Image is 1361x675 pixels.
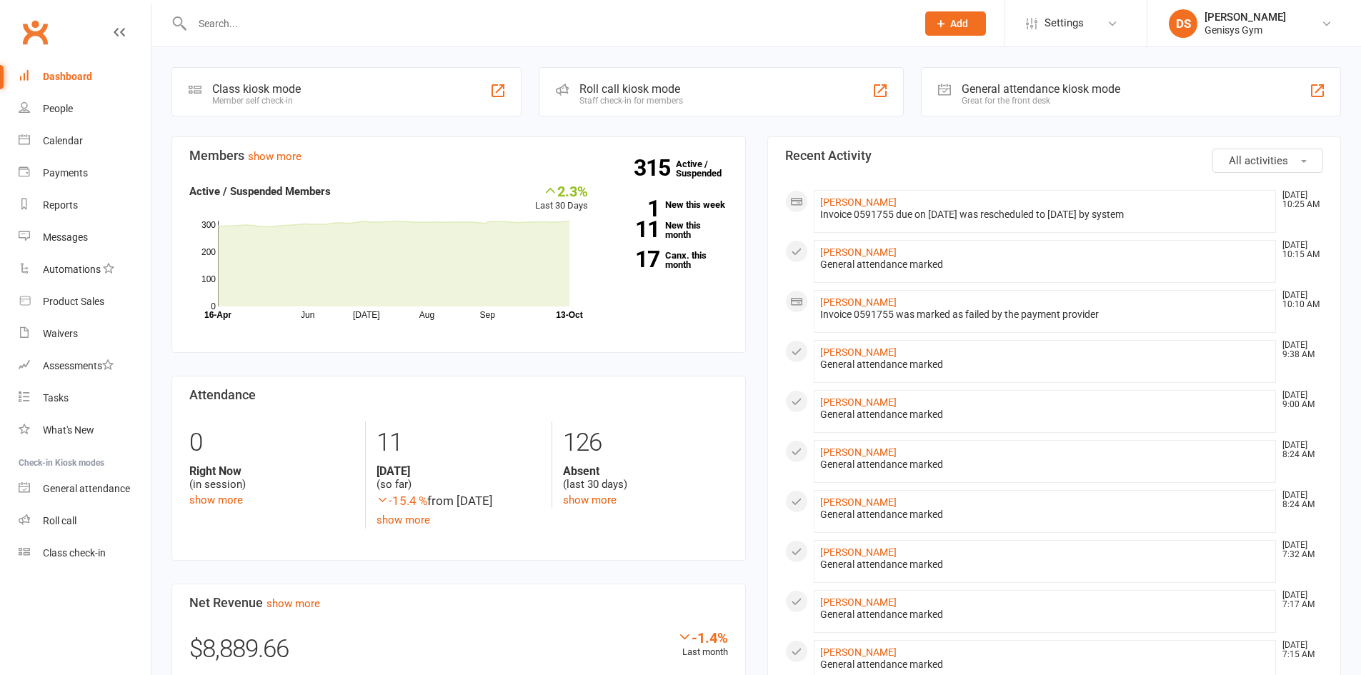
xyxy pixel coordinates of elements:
[820,446,897,458] a: [PERSON_NAME]
[676,149,739,189] a: 315Active / Suspended
[19,414,151,446] a: What's New
[1212,149,1323,173] button: All activities
[609,251,728,269] a: 17Canx. this month
[820,496,897,508] a: [PERSON_NAME]
[820,259,1270,271] div: General attendance marked
[1275,241,1322,259] time: [DATE] 10:15 AM
[19,537,151,569] a: Class kiosk mode
[43,103,73,114] div: People
[1275,591,1322,609] time: [DATE] 7:17 AM
[962,82,1120,96] div: General attendance kiosk mode
[962,96,1120,106] div: Great for the front desk
[820,409,1270,421] div: General attendance marked
[1229,154,1288,167] span: All activities
[609,249,659,270] strong: 17
[563,421,727,464] div: 126
[189,464,354,478] strong: Right Now
[785,149,1324,163] h3: Recent Activity
[43,515,76,526] div: Roll call
[43,424,94,436] div: What's New
[266,597,320,610] a: show more
[677,629,728,660] div: Last month
[563,464,727,491] div: (last 30 days)
[563,464,727,478] strong: Absent
[212,82,301,96] div: Class kiosk mode
[820,609,1270,621] div: General attendance marked
[820,309,1270,321] div: Invoice 0591755 was marked as failed by the payment provider
[634,157,676,179] strong: 315
[1275,391,1322,409] time: [DATE] 9:00 AM
[1205,11,1286,24] div: [PERSON_NAME]
[377,421,541,464] div: 11
[579,96,683,106] div: Staff check-in for members
[609,221,728,239] a: 11New this month
[677,629,728,645] div: -1.4%
[19,318,151,350] a: Waivers
[377,464,541,478] strong: [DATE]
[43,328,78,339] div: Waivers
[43,547,106,559] div: Class check-in
[563,494,617,506] a: show more
[43,264,101,275] div: Automations
[19,93,151,125] a: People
[189,149,728,163] h3: Members
[189,185,331,198] strong: Active / Suspended Members
[820,646,897,658] a: [PERSON_NAME]
[19,505,151,537] a: Roll call
[820,659,1270,671] div: General attendance marked
[43,71,92,82] div: Dashboard
[17,14,53,50] a: Clubworx
[248,150,301,163] a: show more
[377,491,541,511] div: from [DATE]
[579,82,683,96] div: Roll call kiosk mode
[43,392,69,404] div: Tasks
[1045,7,1084,39] span: Settings
[189,388,728,402] h3: Attendance
[43,296,104,307] div: Product Sales
[43,135,83,146] div: Calendar
[188,14,907,34] input: Search...
[820,359,1270,371] div: General attendance marked
[820,559,1270,571] div: General attendance marked
[19,254,151,286] a: Automations
[189,596,728,610] h3: Net Revenue
[820,596,897,608] a: [PERSON_NAME]
[820,196,897,208] a: [PERSON_NAME]
[1275,291,1322,309] time: [DATE] 10:10 AM
[820,459,1270,471] div: General attendance marked
[1275,341,1322,359] time: [DATE] 9:38 AM
[535,183,588,214] div: Last 30 Days
[820,546,897,558] a: [PERSON_NAME]
[19,125,151,157] a: Calendar
[19,157,151,189] a: Payments
[43,199,78,211] div: Reports
[377,514,430,526] a: show more
[950,18,968,29] span: Add
[19,382,151,414] a: Tasks
[535,183,588,199] div: 2.3%
[1275,191,1322,209] time: [DATE] 10:25 AM
[609,219,659,240] strong: 11
[43,167,88,179] div: Payments
[820,346,897,358] a: [PERSON_NAME]
[189,464,354,491] div: (in session)
[43,231,88,243] div: Messages
[43,483,130,494] div: General attendance
[1275,491,1322,509] time: [DATE] 8:24 AM
[1275,641,1322,659] time: [DATE] 7:15 AM
[820,209,1270,221] div: Invoice 0591755 due on [DATE] was rescheduled to [DATE] by system
[212,96,301,106] div: Member self check-in
[19,350,151,382] a: Assessments
[377,464,541,491] div: (so far)
[1205,24,1286,36] div: Genisys Gym
[19,473,151,505] a: General attendance kiosk mode
[19,286,151,318] a: Product Sales
[1275,441,1322,459] time: [DATE] 8:24 AM
[609,200,728,209] a: 1New this week
[1169,9,1197,38] div: DS
[820,246,897,258] a: [PERSON_NAME]
[19,221,151,254] a: Messages
[820,296,897,308] a: [PERSON_NAME]
[377,494,427,508] span: -15.4 %
[1275,541,1322,559] time: [DATE] 7:32 AM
